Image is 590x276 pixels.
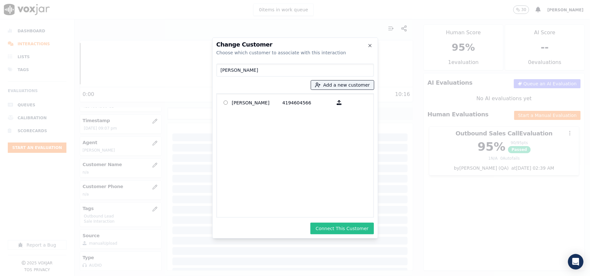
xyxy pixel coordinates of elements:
h2: Change Customer [216,42,374,48]
button: Add a new customer [311,80,374,90]
button: Connect This Customer [310,223,374,234]
input: Search Customers [216,64,374,77]
div: Choose which customer to associate with this interaction [216,49,374,56]
input: [PERSON_NAME] 4194604566 [224,101,228,105]
div: Open Intercom Messenger [568,254,584,270]
p: [PERSON_NAME] [232,98,283,108]
p: 4194604566 [283,98,333,108]
button: [PERSON_NAME] 4194604566 [333,98,346,108]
